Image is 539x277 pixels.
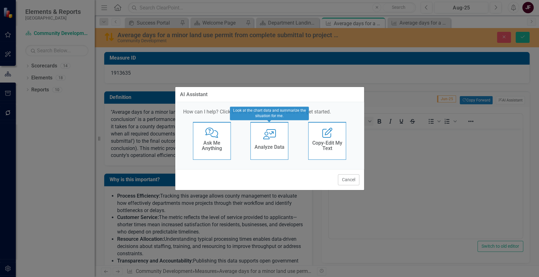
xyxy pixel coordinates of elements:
[338,174,359,185] button: Cancel
[312,140,343,151] h4: Copy-Edit My Text
[183,108,356,116] p: How can I help? Click on one of the templates below to get started.
[230,107,309,120] div: Look at the chart data and summarize the situation for me.
[180,92,207,97] div: AI Assistant
[255,144,284,150] h4: Analyze Data
[196,140,227,151] h4: Ask Me Anything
